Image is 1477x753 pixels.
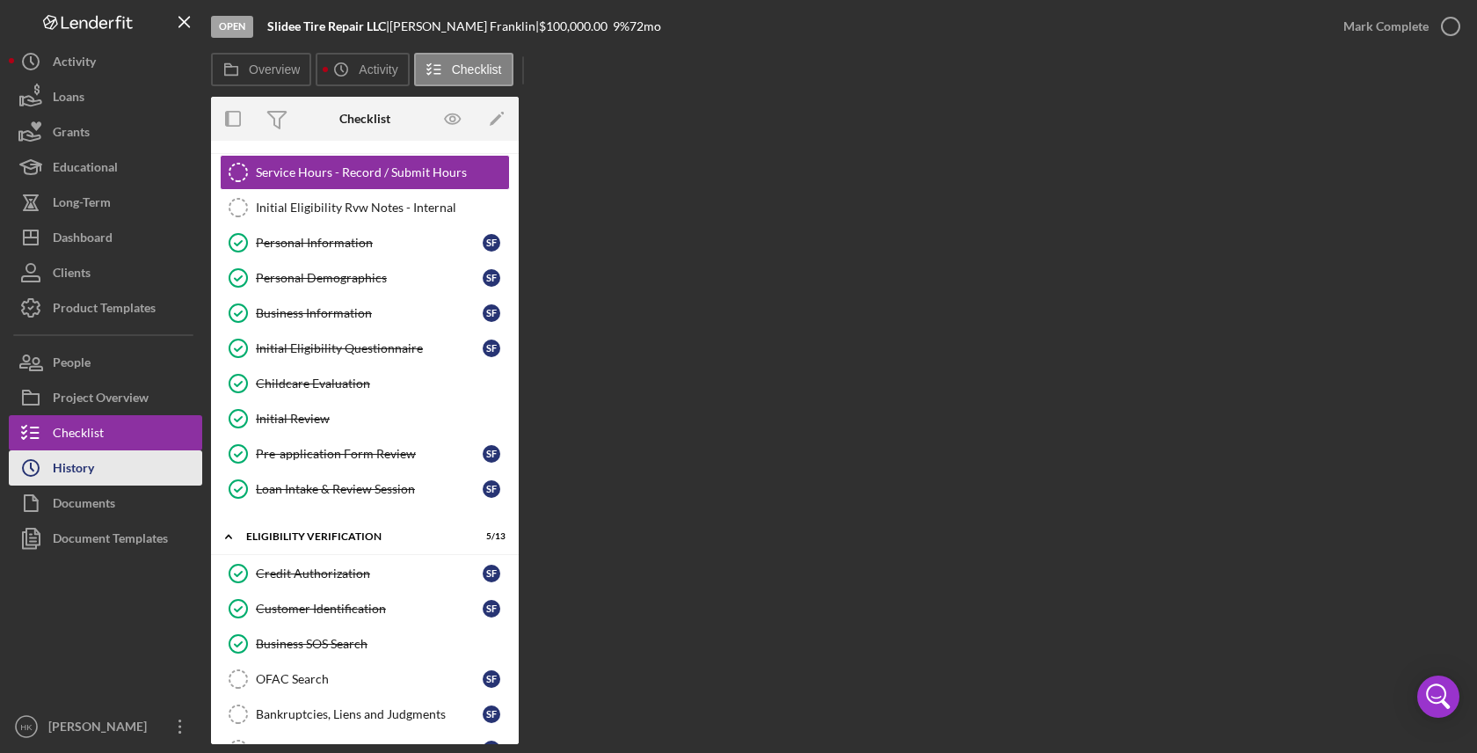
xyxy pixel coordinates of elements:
button: Product Templates [9,290,202,325]
a: Initial Review [220,401,510,436]
div: 9 % [613,19,629,33]
div: Activity [53,44,96,84]
div: | [267,19,389,33]
div: S F [483,340,500,357]
button: Grants [9,114,202,150]
div: Personal Information [256,236,483,250]
b: Slidee Tire Repair LLC [267,18,386,33]
div: S F [483,234,500,252]
button: Activity [316,53,409,86]
div: $100,000.00 [539,19,613,33]
button: Educational [9,150,202,185]
a: Credit AuthorizationSF [220,556,510,591]
button: Document Templates [9,521,202,556]
button: Mark Complete [1326,9,1468,44]
div: Initial Eligibility Rvw Notes - Internal [256,201,509,215]
div: Documents [53,486,115,525]
div: S F [483,269,500,287]
div: Checklist [53,415,104,455]
div: Service Hours - Record / Submit Hours [256,165,509,179]
a: Initial Eligibility QuestionnaireSF [220,331,510,366]
div: Mark Complete [1343,9,1429,44]
div: S F [483,445,500,463]
div: S F [483,304,500,322]
a: Pre-application Form ReviewSF [220,436,510,472]
div: Initial Review [256,412,509,426]
button: Project Overview [9,380,202,415]
div: Initial Eligibility Questionnaire [256,341,483,355]
div: History [53,450,94,490]
div: People [53,345,91,384]
div: Personal Demographics [256,271,483,285]
a: Personal DemographicsSF [220,260,510,296]
div: Checklist [339,112,390,126]
a: Customer IdentificationSF [220,591,510,626]
text: HK [20,722,33,732]
div: 72 mo [629,19,661,33]
a: Bankruptcies, Liens and JudgmentsSF [220,697,510,732]
a: OFAC SearchSF [220,662,510,697]
div: S F [483,480,500,498]
button: Long-Term [9,185,202,220]
a: Personal InformationSF [220,225,510,260]
div: Clients [53,255,91,295]
a: Initial Eligibility Rvw Notes - Internal [220,190,510,225]
div: [PERSON_NAME] [44,709,158,749]
div: OFAC Search [256,672,483,686]
label: Overview [249,62,300,77]
button: Activity [9,44,202,79]
div: Business Information [256,306,483,320]
div: [PERSON_NAME] Franklin | [389,19,539,33]
div: Bankruptcies, Liens and Judgments [256,707,483,721]
button: Checklist [9,415,202,450]
a: Service Hours - Record / Submit Hours [220,155,510,190]
div: S F [483,600,500,618]
button: Documents [9,486,202,521]
button: Checklist [414,53,513,86]
div: Grants [53,114,90,154]
a: Business SOS Search [220,626,510,662]
div: S F [483,670,500,688]
div: Long-Term [53,185,111,224]
div: Business SOS Search [256,637,509,651]
div: S F [483,705,500,723]
div: Pre-application Form Review [256,447,483,461]
div: Loan Intake & Review Session [256,482,483,496]
div: Open Intercom Messenger [1417,676,1459,718]
div: Dashboard [53,220,113,260]
button: Overview [211,53,311,86]
button: History [9,450,202,486]
div: Customer Identification [256,602,483,616]
div: Product Templates [53,290,156,330]
div: Educational [53,150,118,189]
div: Credit Authorization [256,567,483,581]
label: Checklist [452,62,502,77]
a: Loan Intake & Review SessionSF [220,472,510,507]
div: S F [483,565,500,582]
div: Open [211,16,253,38]
label: Activity [359,62,397,77]
div: Project Overview [53,380,149,420]
button: People [9,345,202,380]
button: HK[PERSON_NAME] [9,709,202,744]
button: Clients [9,255,202,290]
div: Eligibility Verification [246,531,462,542]
div: Document Templates [53,521,168,560]
button: Loans [9,79,202,114]
a: Business InformationSF [220,296,510,331]
button: Dashboard [9,220,202,255]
